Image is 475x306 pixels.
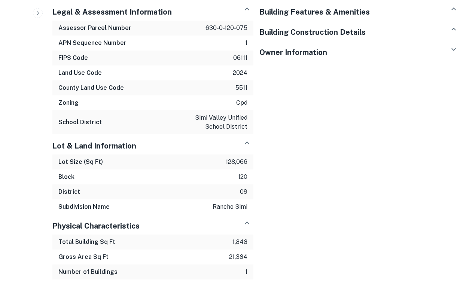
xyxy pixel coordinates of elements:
h6: Zoning [58,98,79,107]
h6: Assessor Parcel Number [58,24,131,33]
p: rancho simi [213,202,247,211]
h5: Owner Information [259,47,327,58]
p: 21,384 [229,253,247,261]
h6: Subdivision Name [58,202,110,211]
p: 5511 [235,83,247,92]
h6: APN Sequence Number [58,39,127,48]
p: 06111 [233,53,247,62]
h5: Building Construction Details [259,27,366,38]
h5: Building Features & Amenities [259,6,370,18]
h6: School District [58,118,102,127]
h6: District [58,187,80,196]
p: simi valley unified school district [180,113,247,131]
p: 09 [240,187,247,196]
h5: Lot & Land Information [52,140,136,152]
p: 1,848 [232,238,247,247]
h6: Total Building Sq Ft [58,238,115,247]
h6: County Land Use Code [58,83,124,92]
h6: Number of Buildings [58,267,118,276]
p: 1 [245,267,247,276]
p: cpd [236,98,247,107]
h6: Gross Area Sq Ft [58,253,109,261]
h5: Legal & Assessment Information [52,6,172,18]
iframe: Chat Widget [438,246,475,282]
p: 1 [245,39,247,48]
h6: Lot Size (Sq Ft) [58,157,103,166]
h6: FIPS Code [58,53,88,62]
p: 128,066 [226,157,247,166]
h6: Land Use Code [58,68,102,77]
h6: Block [58,172,74,181]
h5: Physical Characteristics [52,220,140,232]
p: 120 [238,172,247,181]
p: 630-0-120-075 [205,24,247,33]
p: 2024 [233,68,247,77]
